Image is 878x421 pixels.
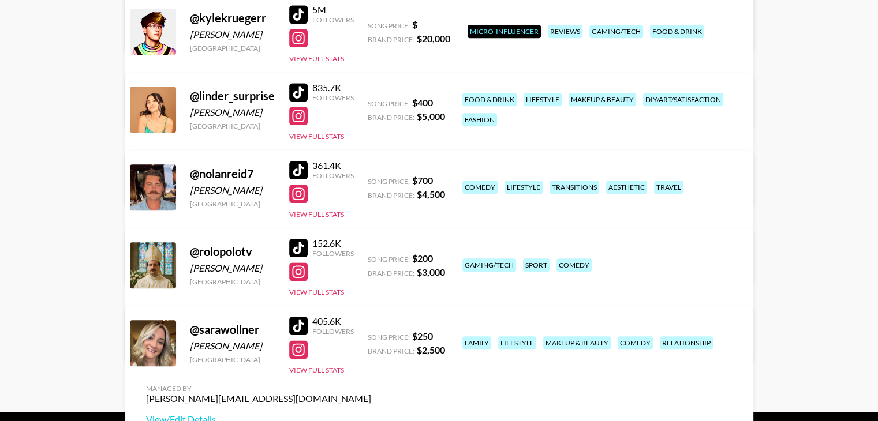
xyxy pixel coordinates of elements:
[548,25,582,38] div: reviews
[190,322,275,337] div: @ sarawollner
[412,175,433,186] strong: $ 700
[462,336,491,349] div: family
[312,16,354,24] div: Followers
[462,181,498,194] div: comedy
[368,347,414,355] span: Brand Price:
[289,132,344,141] button: View Full Stats
[190,44,275,52] div: [GEOGRAPHIC_DATA]
[412,253,433,264] strong: $ 200
[569,93,636,106] div: makeup & beauty
[368,255,410,264] span: Song Price:
[190,185,275,196] div: [PERSON_NAME]
[412,97,433,108] strong: $ 400
[650,25,704,38] div: food & drink
[289,366,344,374] button: View Full Stats
[312,171,354,180] div: Followers
[368,333,410,341] span: Song Price:
[417,111,445,122] strong: $ 5,000
[654,181,683,194] div: travel
[417,344,445,355] strong: $ 2,500
[312,82,354,93] div: 835.7K
[312,93,354,102] div: Followers
[462,93,517,106] div: food & drink
[146,393,371,404] div: [PERSON_NAME][EMAIL_ADDRESS][DOMAIN_NAME]
[550,181,599,194] div: transitions
[190,89,275,103] div: @ linder_surprise
[289,54,344,63] button: View Full Stats
[289,288,344,296] button: View Full Stats
[368,269,414,277] span: Brand Price:
[312,327,354,336] div: Followers
[417,33,450,44] strong: $ 20,000
[498,336,536,349] div: lifestyle
[505,181,543,194] div: lifestyle
[368,113,414,122] span: Brand Price:
[524,93,562,106] div: lifestyle
[190,107,275,118] div: [PERSON_NAME]
[190,200,275,208] div: [GEOGRAPHIC_DATA]
[412,330,433,341] strong: $ 250
[190,11,275,25] div: @ kylekruegerr
[312,160,354,171] div: 361.4K
[368,177,410,186] span: Song Price:
[312,249,354,258] div: Followers
[417,189,445,200] strong: $ 4,500
[643,93,723,106] div: diy/art/satisfaction
[660,336,713,349] div: relationship
[468,25,541,38] div: Micro-Influencer
[190,262,275,274] div: [PERSON_NAME]
[368,99,410,108] span: Song Price:
[368,191,414,200] span: Brand Price:
[312,4,354,16] div: 5M
[462,113,497,126] div: fashion
[618,336,653,349] div: comedy
[146,384,371,393] div: Managed By
[556,258,592,272] div: comedy
[417,266,445,277] strong: $ 3,000
[589,25,643,38] div: gaming/tech
[606,181,647,194] div: aesthetic
[190,167,275,181] div: @ nolanreid7
[190,245,275,259] div: @ rolopolotv
[368,21,410,30] span: Song Price:
[190,340,275,352] div: [PERSON_NAME]
[312,238,354,249] div: 152.6K
[312,315,354,327] div: 405.6K
[190,29,275,40] div: [PERSON_NAME]
[190,355,275,364] div: [GEOGRAPHIC_DATA]
[462,258,516,272] div: gaming/tech
[523,258,550,272] div: sport
[190,277,275,286] div: [GEOGRAPHIC_DATA]
[368,35,414,44] span: Brand Price:
[289,210,344,219] button: View Full Stats
[190,122,275,130] div: [GEOGRAPHIC_DATA]
[543,336,611,349] div: makeup & beauty
[412,19,417,30] strong: $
